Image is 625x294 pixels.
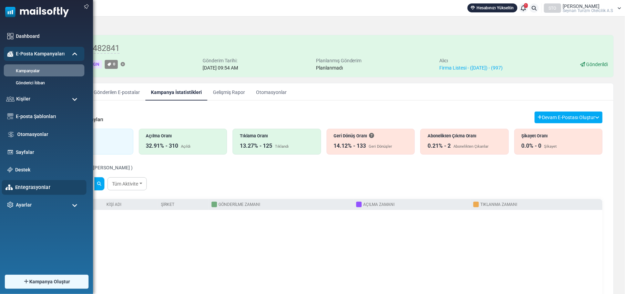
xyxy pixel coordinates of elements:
[316,57,362,64] div: Planlanmış Gönderim
[250,83,292,101] a: Otomasyonlar
[16,50,65,57] span: E-Posta Kampanyaları
[16,33,81,40] a: Dashboard
[275,144,289,150] div: Tıklandı
[203,64,238,72] div: [DATE] 09:54 AM
[544,3,561,13] div: STO
[428,133,502,139] div: Abonelikten Çıkma Oranı
[535,112,603,123] button: Devam E-Postası Oluştur
[16,149,81,156] a: Sayfalar
[181,144,191,150] div: Açıldı
[146,133,220,139] div: Açılma Oranı
[16,201,32,209] span: Ayarlar
[468,3,518,12] a: Hesabınızı Yükseltin
[145,83,207,101] a: Kampanya İstatistikleri
[563,9,613,13] span: Seynan Turi̇zm Otelci̇li̇k A.S
[563,4,600,9] span: [PERSON_NAME]
[146,142,178,150] div: 32.91% - 310
[369,144,392,150] div: Geri Dönüşler
[29,278,70,285] span: Kampanya Oluştur
[7,113,13,119] img: email-templates-icon.svg
[439,65,503,71] a: Firma Listesi - ([DATE]) - (997)
[7,33,13,39] img: dashboard-icon.svg
[15,183,83,191] a: Entegrasyonlar
[161,202,174,207] a: Şirket
[7,51,13,57] img: campaigns-icon-active.png
[7,149,13,155] img: landing_pages.svg
[113,62,115,66] span: 0
[453,144,489,150] div: Abonelikten Çıkanlar
[105,60,118,69] a: 0
[121,62,125,67] a: Etiket Ekle
[480,202,517,207] a: Tıklanma Zamanı
[86,165,133,170] span: ( 0 [PERSON_NAME] )
[522,133,596,139] div: Şikayet Oranı
[7,167,13,172] img: support-icon.svg
[106,202,121,207] a: Kişi Adı
[218,202,260,207] a: Gönderilme Zamanı
[334,142,366,150] div: 14.12% - 133
[524,3,528,8] span: 1
[17,131,81,138] a: Otomasyonlar
[586,62,608,67] span: Gönderildi
[7,130,15,138] img: workflow.svg
[240,133,314,139] div: Tıklama Oranı
[16,113,81,120] a: E-posta Şablonları
[88,83,145,101] a: Gönderilen E-postalar
[7,202,13,208] img: settings-icon.svg
[334,133,408,139] div: Geri Dönüş Oranı
[240,142,272,150] div: 13.27% - 125
[519,3,528,13] a: 1
[544,144,557,150] div: Şikayet
[363,202,395,207] a: Açılma Zamanı
[207,83,250,101] a: Gelişmiş Rapor
[15,166,81,174] a: Destek
[107,177,147,190] a: Tüm Aktivite
[439,57,503,64] div: Alıcı
[369,133,374,138] i: Bir e-posta alıcısına ulaşamadığında geri döner. Bu, dolu bir gelen kutusu nedeniyle geçici olara...
[4,80,83,86] a: Gönderici İtibarı
[316,65,343,71] span: Planlanmadı
[544,3,622,13] a: STO [PERSON_NAME] Seynan Turi̇zm Otelci̇li̇k A.S
[522,142,542,150] div: 0.0% - 0
[428,142,451,150] div: 0.21% - 2
[203,57,238,64] div: Gönderim Tarihi:
[6,96,14,101] img: contacts-icon.svg
[4,68,83,74] a: Kampanyalar
[16,95,30,103] span: Kişiler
